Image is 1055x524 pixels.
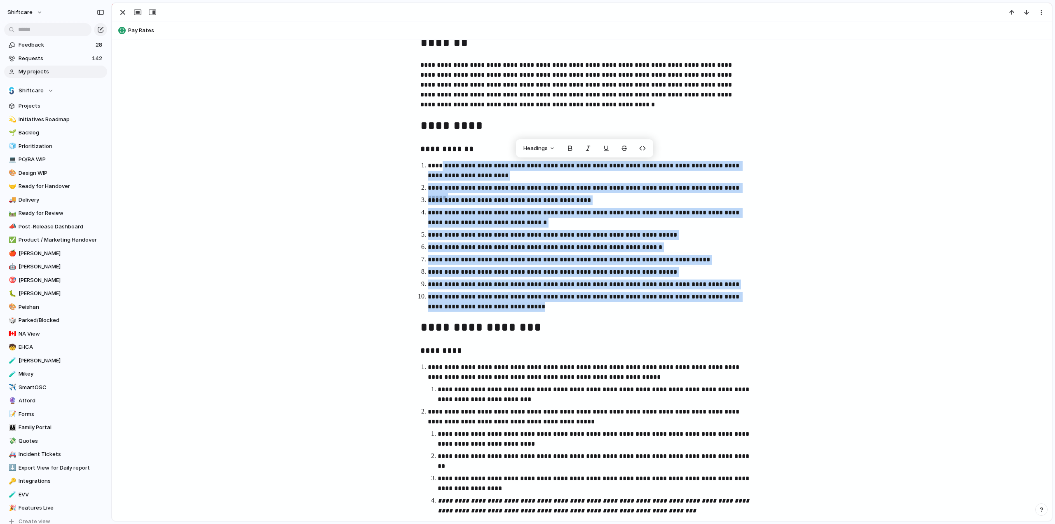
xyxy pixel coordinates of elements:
span: My projects [19,68,104,76]
button: 📝 [7,410,16,418]
a: 💻PO/BA WIP [4,153,107,166]
button: 🧪 [7,370,16,378]
a: 🤝Ready for Handover [4,180,107,193]
div: 🐛[PERSON_NAME] [4,287,107,300]
a: Requests142 [4,52,107,65]
a: 🎯[PERSON_NAME] [4,274,107,287]
div: 💻 [9,155,14,164]
a: 🧪EVV [4,489,107,501]
span: shiftcare [7,8,33,16]
button: 🎲 [7,316,16,324]
div: 🧪 [9,356,14,365]
button: ✈️ [7,383,16,392]
a: 🎨Peishan [4,301,107,313]
span: Initiatives Roadmap [19,115,104,124]
button: 🌱 [7,129,16,137]
span: PO/BA WIP [19,155,104,164]
span: Backlog [19,129,104,137]
button: shiftcare [4,6,47,19]
a: My projects [4,66,107,78]
div: 🎨 [9,168,14,178]
button: 🔑 [7,477,16,485]
button: 🧊 [7,142,16,150]
button: 🛤️ [7,209,16,217]
span: [PERSON_NAME] [19,289,104,298]
div: ✅ [9,235,14,245]
a: 🔑Integrations [4,475,107,487]
span: Mikey [19,370,104,378]
span: Integrations [19,477,104,485]
button: ✅ [7,236,16,244]
a: ✈️SmartOSC [4,381,107,394]
button: 🤖 [7,263,16,271]
a: 🤖[PERSON_NAME] [4,261,107,273]
a: 🧪Mikey [4,368,107,380]
div: 🎨 [9,302,14,312]
div: 💸Quotes [4,435,107,447]
button: 📣 [7,223,16,231]
div: 🔮Afford [4,395,107,407]
span: EVV [19,491,104,499]
a: 🌱Backlog [4,127,107,139]
a: 🛤️Ready for Review [4,207,107,219]
div: 📝 [9,409,14,419]
a: 🧊Prioritization [4,140,107,153]
div: 🧒 [9,343,14,352]
span: Prioritization [19,142,104,150]
div: 💫Initiatives Roadmap [4,113,107,126]
div: 🚑 [9,450,14,459]
span: [PERSON_NAME] [19,263,104,271]
a: 🧒EHCA [4,341,107,353]
div: 🐛 [9,289,14,298]
div: 🇨🇦NA View [4,328,107,340]
span: EHCA [19,343,104,351]
div: 🎨Design WIP [4,167,107,179]
a: 🚚Delivery [4,194,107,206]
div: 🤖 [9,262,14,272]
button: Pay Rates [116,24,1048,37]
div: 🌱 [9,128,14,138]
a: 📣Post-Release Dashboard [4,221,107,233]
div: 🎉Features Live [4,502,107,514]
button: 🔮 [7,397,16,405]
div: ⬇️Export View for Daily report [4,462,107,474]
div: 🧊 [9,141,14,151]
button: 🚑 [7,450,16,458]
span: SmartOSC [19,383,104,392]
span: Requests [19,54,89,63]
a: 🎲Parked/Blocked [4,314,107,327]
div: 💸 [9,436,14,446]
div: 🤝 [9,182,14,191]
span: Shiftcare [19,87,44,95]
span: Export View for Daily report [19,464,104,472]
span: Parked/Blocked [19,316,104,324]
button: 👪 [7,423,16,432]
span: [PERSON_NAME] [19,276,104,284]
span: Product / Marketing Handover [19,236,104,244]
span: Headings [523,144,548,153]
div: 🇨🇦 [9,329,14,338]
div: ✈️ [9,383,14,392]
a: Feedback28 [4,39,107,51]
div: 👪 [9,423,14,432]
div: 🛤️ [9,209,14,218]
div: 👪Family Portal [4,421,107,434]
a: 🧪[PERSON_NAME] [4,355,107,367]
span: NA View [19,330,104,338]
div: 🚚 [9,195,14,204]
span: Post-Release Dashboard [19,223,104,231]
button: 💫 [7,115,16,124]
div: 🎉 [9,503,14,513]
